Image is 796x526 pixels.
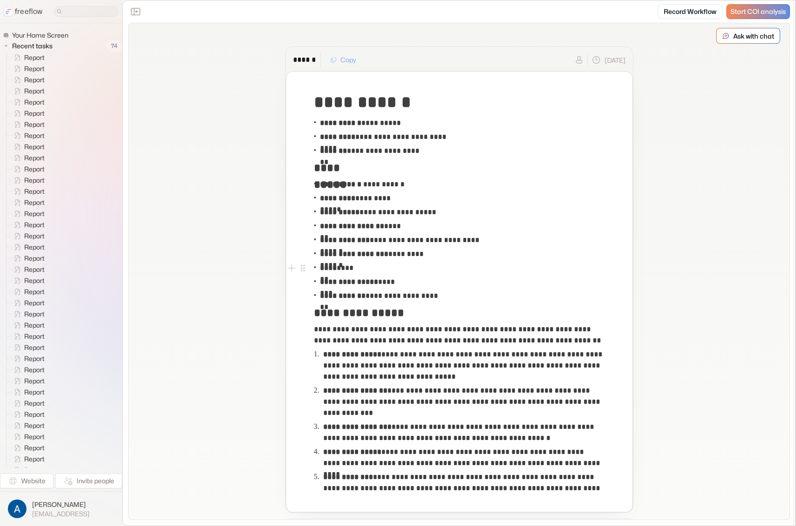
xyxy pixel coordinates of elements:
[10,41,55,51] span: Recent tasks
[22,321,47,330] span: Report
[7,353,48,364] a: Report
[22,309,47,319] span: Report
[726,4,790,19] a: Start COI analysis
[22,75,47,85] span: Report
[7,108,48,119] a: Report
[7,242,48,253] a: Report
[22,176,47,185] span: Report
[7,219,48,230] a: Report
[22,265,47,274] span: Report
[7,331,48,342] a: Report
[3,31,72,40] a: Your Home Screen
[22,86,47,96] span: Report
[7,253,48,264] a: Report
[22,109,47,118] span: Report
[22,332,47,341] span: Report
[7,197,48,208] a: Report
[325,53,362,67] button: Copy
[22,142,47,151] span: Report
[22,120,47,129] span: Report
[7,342,48,353] a: Report
[106,40,122,52] span: 74
[22,187,47,196] span: Report
[22,243,47,252] span: Report
[7,275,48,286] a: Report
[22,131,47,140] span: Report
[22,276,47,285] span: Report
[7,175,48,186] a: Report
[7,141,48,152] a: Report
[128,4,143,19] button: Close the sidebar
[7,85,48,97] a: Report
[55,473,122,488] button: Invite people
[8,500,26,518] img: profile
[10,31,71,40] span: Your Home Screen
[32,510,90,518] span: [EMAIL_ADDRESS]
[22,410,47,419] span: Report
[7,264,48,275] a: Report
[7,375,48,387] a: Report
[7,97,48,108] a: Report
[7,130,48,141] a: Report
[22,220,47,230] span: Report
[22,64,47,73] span: Report
[22,287,47,296] span: Report
[7,164,48,175] a: Report
[7,63,48,74] a: Report
[22,98,47,107] span: Report
[7,442,48,454] a: Report
[22,399,47,408] span: Report
[3,40,56,52] button: Recent tasks
[7,398,48,409] a: Report
[7,431,48,442] a: Report
[22,164,47,174] span: Report
[7,409,48,420] a: Report
[22,343,47,352] span: Report
[7,387,48,398] a: Report
[22,443,47,453] span: Report
[7,286,48,297] a: Report
[286,263,297,274] button: Add block
[6,497,117,520] button: [PERSON_NAME][EMAIL_ADDRESS]
[15,6,43,17] p: freeflow
[7,208,48,219] a: Report
[7,364,48,375] a: Report
[22,231,47,241] span: Report
[297,263,308,274] button: Open block menu
[7,119,48,130] a: Report
[731,8,786,16] span: Start COI analysis
[7,152,48,164] a: Report
[658,4,723,19] a: Record Workflow
[22,354,47,363] span: Report
[7,465,48,476] a: Report
[605,55,626,65] p: [DATE]
[7,320,48,331] a: Report
[32,500,90,509] span: [PERSON_NAME]
[22,454,47,464] span: Report
[7,297,48,309] a: Report
[22,153,47,163] span: Report
[22,209,47,218] span: Report
[7,74,48,85] a: Report
[22,388,47,397] span: Report
[22,466,47,475] span: Report
[22,432,47,441] span: Report
[7,454,48,465] a: Report
[22,365,47,375] span: Report
[7,52,48,63] a: Report
[4,6,43,17] a: freeflow
[22,376,47,386] span: Report
[7,186,48,197] a: Report
[7,230,48,242] a: Report
[22,421,47,430] span: Report
[22,254,47,263] span: Report
[22,53,47,62] span: Report
[7,420,48,431] a: Report
[22,298,47,308] span: Report
[7,309,48,320] a: Report
[733,31,774,41] p: Ask with chat
[22,198,47,207] span: Report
